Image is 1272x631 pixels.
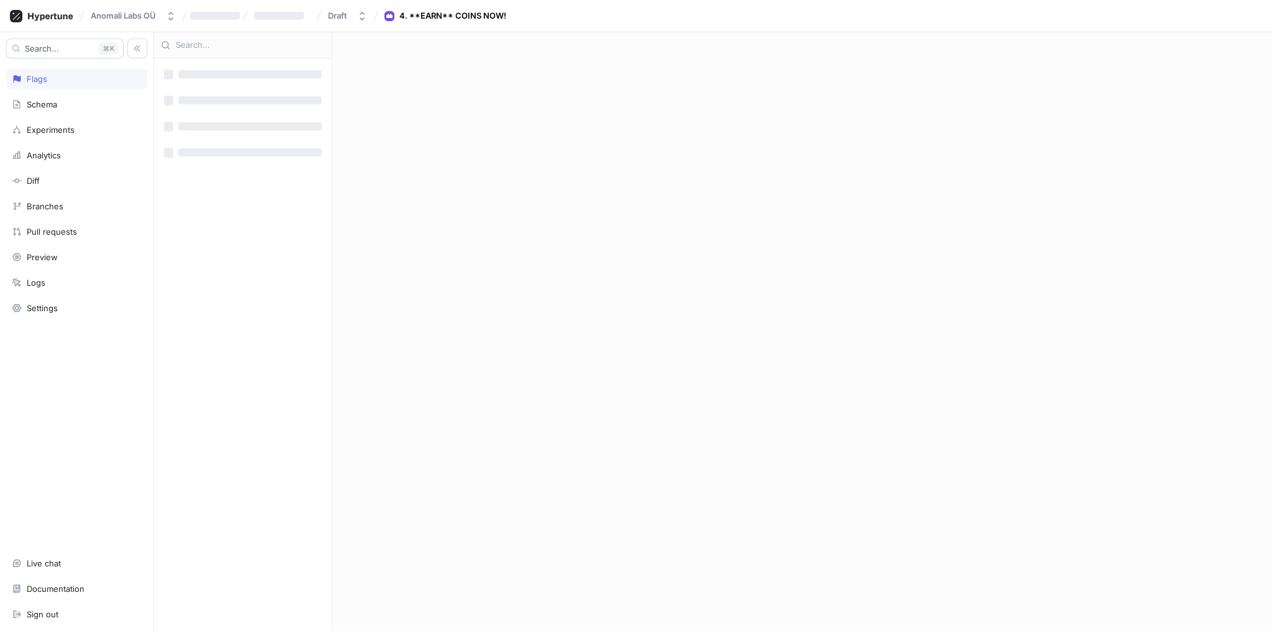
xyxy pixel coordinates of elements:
[328,11,347,21] div: Draft
[399,10,506,22] div: 4. **EARN** COINS NOW!
[27,176,40,186] div: Diff
[27,201,63,211] div: Branches
[86,6,181,26] button: Anomali Labs OÜ
[99,42,118,55] div: K
[27,558,61,568] div: Live chat
[27,278,45,288] div: Logs
[27,150,61,160] div: Analytics
[178,70,322,78] span: ‌
[190,12,240,20] span: ‌
[164,148,173,158] span: ‌
[254,12,304,20] span: ‌
[164,122,173,132] span: ‌
[27,99,57,109] div: Schema
[323,6,372,26] button: Draft
[27,125,75,135] div: Experiments
[27,227,77,237] div: Pull requests
[178,96,322,104] span: ‌
[249,6,314,26] button: ‌
[91,11,156,21] div: Anomali Labs OÜ
[25,45,59,52] span: Search...
[178,148,322,157] span: ‌
[6,578,147,599] a: Documentation
[176,39,325,52] input: Search...
[27,584,84,594] div: Documentation
[27,609,58,619] div: Sign out
[27,252,58,262] div: Preview
[164,70,173,79] span: ‌
[6,39,124,58] button: Search...K
[27,303,58,313] div: Settings
[164,96,173,106] span: ‌
[178,122,322,130] span: ‌
[27,74,47,84] div: Flags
